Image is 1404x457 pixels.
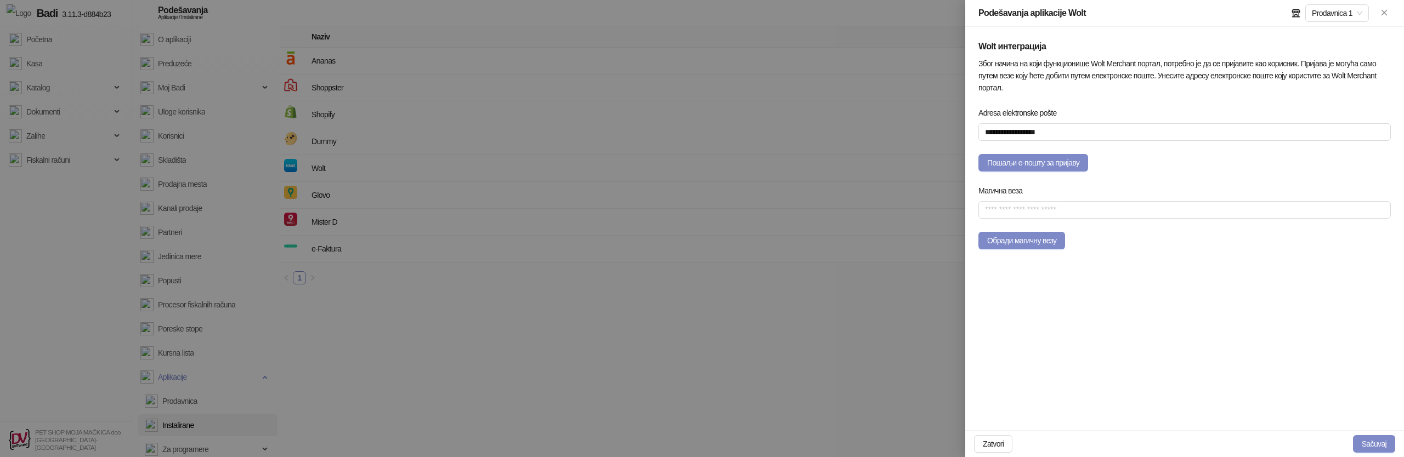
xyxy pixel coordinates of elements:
[978,185,1030,197] label: Магична веза
[978,40,1391,53] h5: Wolt интеграција
[978,7,1086,20] div: Podešavanja aplikacije Wolt
[978,232,1065,249] button: Обради магичну везу
[1312,5,1362,21] span: Prodavnica 1
[1353,435,1395,453] button: Sačuvaj
[978,154,1088,172] button: Пошаљи е-пошту за пријаву
[978,58,1391,94] div: Због начина на који функционише Wolt Merchant портал, потребно је да се пријавите као корисник. П...
[978,107,1064,119] label: Adresa elektronske pošte
[974,435,1012,453] button: Zatvori
[1378,7,1391,20] button: Zatvori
